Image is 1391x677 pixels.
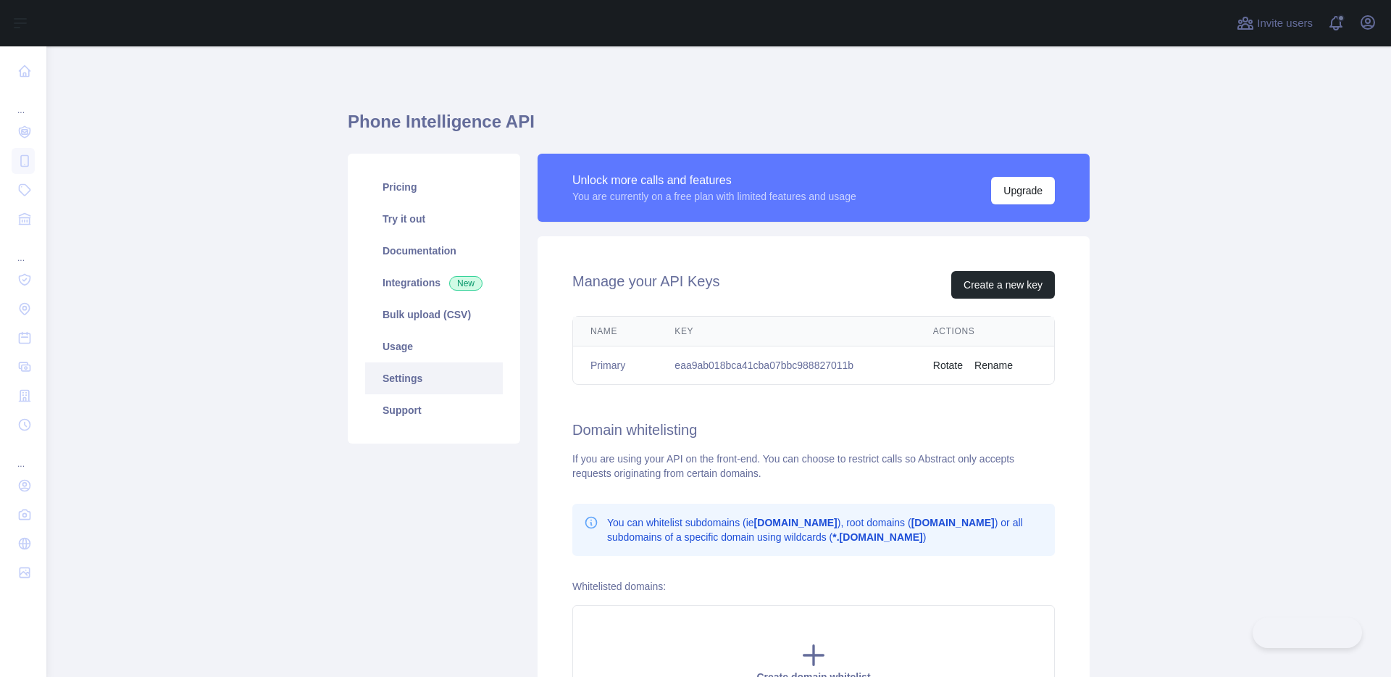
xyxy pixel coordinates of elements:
h2: Manage your API Keys [572,271,719,299]
div: ... [12,87,35,116]
iframe: Toggle Customer Support [1253,618,1362,648]
b: *.[DOMAIN_NAME] [832,531,922,543]
span: New [449,276,483,291]
a: Try it out [365,203,503,235]
b: [DOMAIN_NAME] [754,517,837,528]
a: Integrations New [365,267,503,299]
button: Rotate [933,358,963,373]
div: ... [12,235,35,264]
button: Rename [974,358,1013,373]
div: You are currently on a free plan with limited features and usage [572,189,856,204]
div: ... [12,441,35,470]
a: Bulk upload (CSV) [365,299,503,331]
label: Whitelisted domains: [572,581,666,592]
a: Documentation [365,235,503,267]
td: eaa9ab018bca41cba07bbc988827011b [657,346,915,385]
button: Invite users [1234,12,1316,35]
button: Upgrade [991,177,1055,204]
button: Create a new key [951,271,1055,299]
th: Key [657,317,915,346]
b: [DOMAIN_NAME] [911,517,995,528]
p: You can whitelist subdomains (ie ), root domains ( ) or all subdomains of a specific domain using... [607,515,1043,544]
a: Pricing [365,171,503,203]
span: Invite users [1257,15,1313,32]
th: Name [573,317,657,346]
div: If you are using your API on the front-end. You can choose to restrict calls so Abstract only acc... [572,452,1055,481]
td: Primary [573,346,657,385]
div: Unlock more calls and features [572,172,856,189]
h2: Domain whitelisting [572,420,1055,440]
a: Settings [365,362,503,394]
th: Actions [916,317,1054,346]
a: Usage [365,331,503,362]
a: Support [365,394,503,426]
h1: Phone Intelligence API [348,110,1090,145]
